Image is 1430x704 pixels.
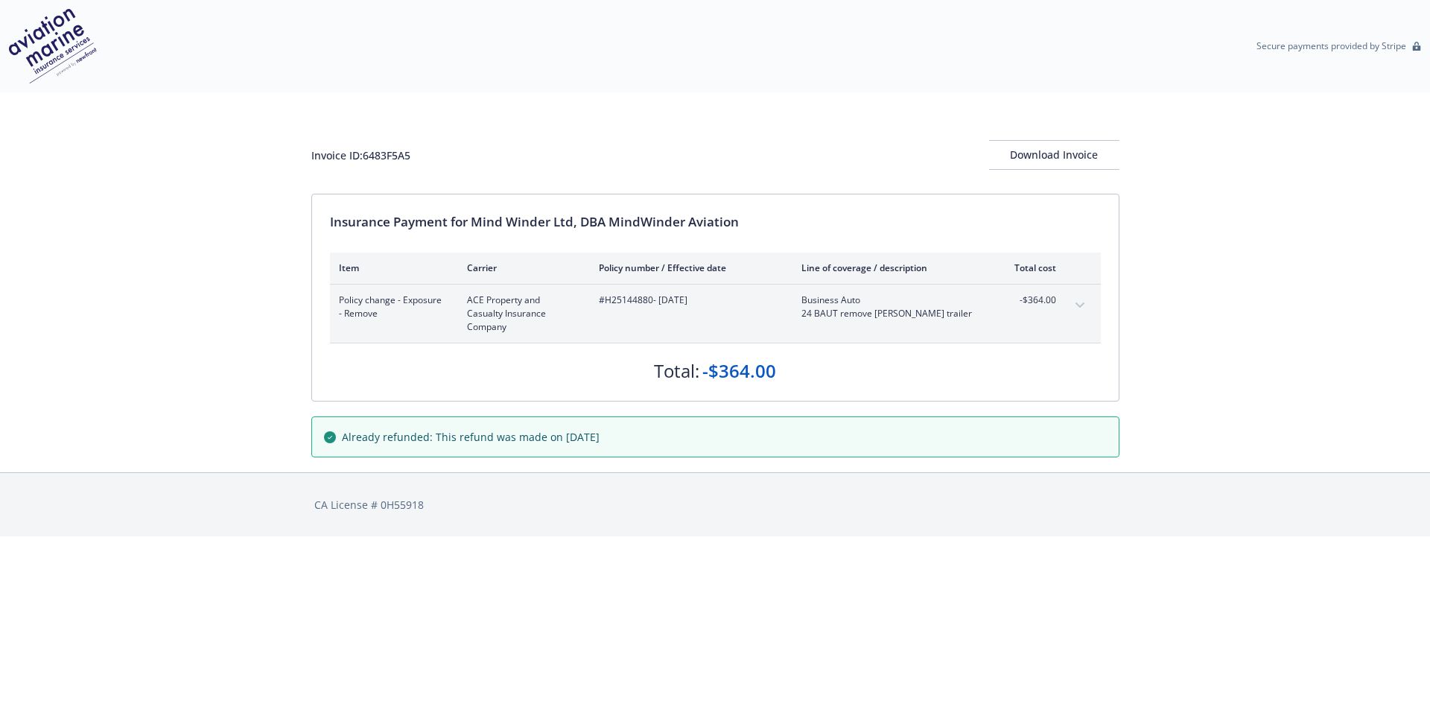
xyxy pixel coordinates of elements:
span: Already refunded: This refund was made on [DATE] [342,429,600,445]
div: Total: [654,358,699,384]
span: Business Auto24 BAUT remove [PERSON_NAME] trailer [801,294,976,320]
button: Download Invoice [989,140,1119,170]
div: Invoice ID: 6483F5A5 [311,148,410,163]
span: 24 BAUT remove [PERSON_NAME] trailer [801,307,976,320]
div: Carrier [467,261,575,274]
div: Policy number / Effective date [599,261,778,274]
div: CA License # 0H55918 [314,497,1116,513]
div: Total cost [1000,261,1056,274]
p: Secure payments provided by Stripe [1256,39,1406,52]
span: ACE Property and Casualty Insurance Company [467,294,575,334]
span: -$364.00 [1000,294,1056,307]
div: Insurance Payment for Mind Winder Ltd, DBA MindWinder Aviation [330,212,1101,232]
span: Business Auto [801,294,976,307]
div: Policy change - Exposure - RemoveACE Property and Casualty Insurance Company#H25144880- [DATE]Bus... [330,285,1101,343]
span: Policy change - Exposure - Remove [339,294,443,320]
div: Download Invoice [989,141,1119,169]
div: Item [339,261,443,274]
div: -$364.00 [702,358,776,384]
span: #H25144880 - [DATE] [599,294,778,307]
button: expand content [1068,294,1092,317]
div: Line of coverage / description [801,261,976,274]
